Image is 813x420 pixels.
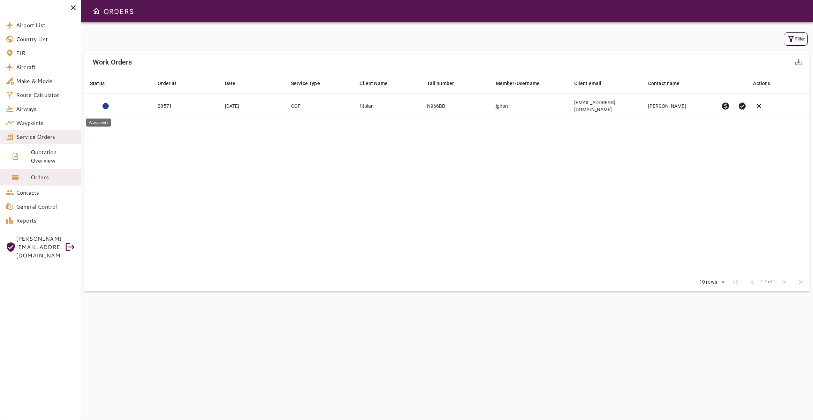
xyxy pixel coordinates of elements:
div: 10 rows [695,277,727,287]
div: Client email [574,79,602,88]
span: Member/Username [496,79,549,88]
span: Aircraft [16,63,75,71]
div: Date [225,79,236,88]
span: clear [755,102,763,110]
span: Route Calculator [16,91,75,99]
div: 10 rows [698,279,719,285]
span: Tail number [427,79,463,88]
div: Member/Username [496,79,540,88]
td: fltplan [354,93,421,119]
td: jgiron [490,93,569,119]
span: Client Name [359,79,397,88]
h6: Work Orders [93,57,132,68]
span: verified [738,102,746,110]
span: paid [721,102,730,110]
td: 28571 [152,93,219,119]
h6: ORDERS [103,6,134,17]
div: ADMIN [102,103,109,109]
button: Filter [784,32,808,46]
span: Date [225,79,245,88]
td: [EMAIL_ADDRESS][DOMAIN_NAME] [569,93,643,119]
span: General Control [16,202,75,211]
span: Reports [16,216,75,225]
span: Orders [31,173,75,181]
div: Waypoints [86,119,111,127]
td: [DATE] [219,93,286,119]
span: Airways [16,105,75,113]
span: Last Page [793,274,810,291]
div: Service Type [291,79,320,88]
span: Client email [574,79,611,88]
div: Client Name [359,79,388,88]
div: Contact name [648,79,680,88]
td: N966BB [421,93,490,119]
td: [PERSON_NAME] [643,93,715,119]
span: Contacts [16,188,75,197]
span: Status [90,79,114,88]
button: Open drawer [89,4,103,18]
td: COF [286,93,354,119]
span: save_alt [794,58,803,66]
span: Airport List [16,21,75,29]
div: Status [90,79,105,88]
button: Cancel order [751,98,767,114]
span: Next Page [776,274,793,291]
span: Quotation Overview [31,148,75,165]
button: Set Permit Ready [734,98,751,114]
span: Previous Page [744,274,761,291]
span: 1-1 of 1 [761,279,776,286]
span: Order ID [158,79,185,88]
button: Export [790,54,807,70]
span: First Page [727,274,744,291]
span: Make & Model [16,77,75,85]
span: Service Orders [16,133,75,141]
span: Waypoints [16,119,75,127]
span: Service Type [291,79,329,88]
span: FIR [16,49,75,57]
span: [PERSON_NAME][EMAIL_ADDRESS][DOMAIN_NAME] [16,234,61,260]
div: Order ID [158,79,176,88]
div: Tail number [427,79,454,88]
span: Contact name [648,79,689,88]
span: Country List [16,35,75,43]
